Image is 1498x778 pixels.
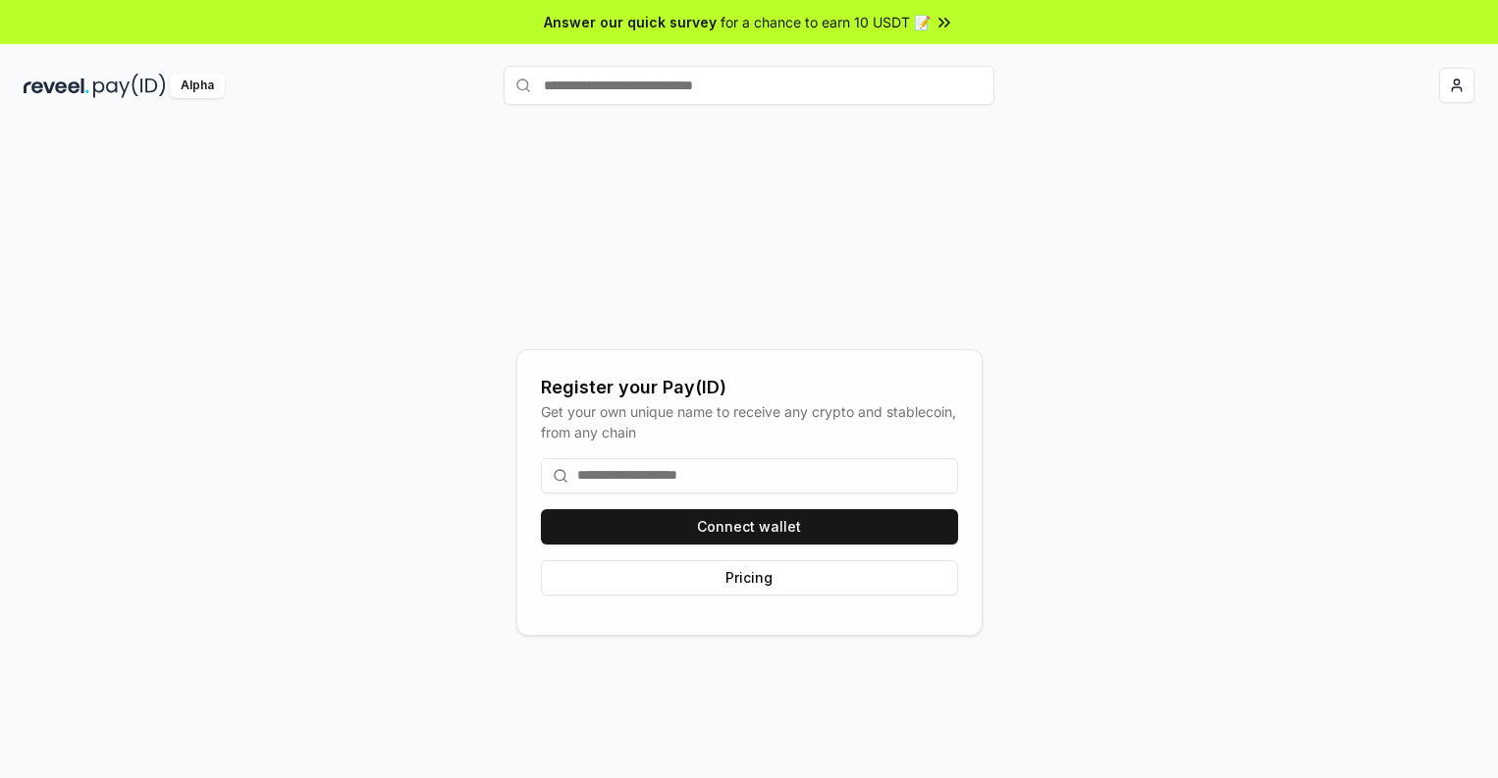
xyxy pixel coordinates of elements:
span: Answer our quick survey [544,12,717,32]
button: Connect wallet [541,509,958,545]
div: Alpha [170,74,225,98]
button: Pricing [541,560,958,596]
img: reveel_dark [24,74,89,98]
div: Get your own unique name to receive any crypto and stablecoin, from any chain [541,401,958,442]
span: for a chance to earn 10 USDT 📝 [721,12,931,32]
img: pay_id [93,74,166,98]
div: Register your Pay(ID) [541,374,958,401]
